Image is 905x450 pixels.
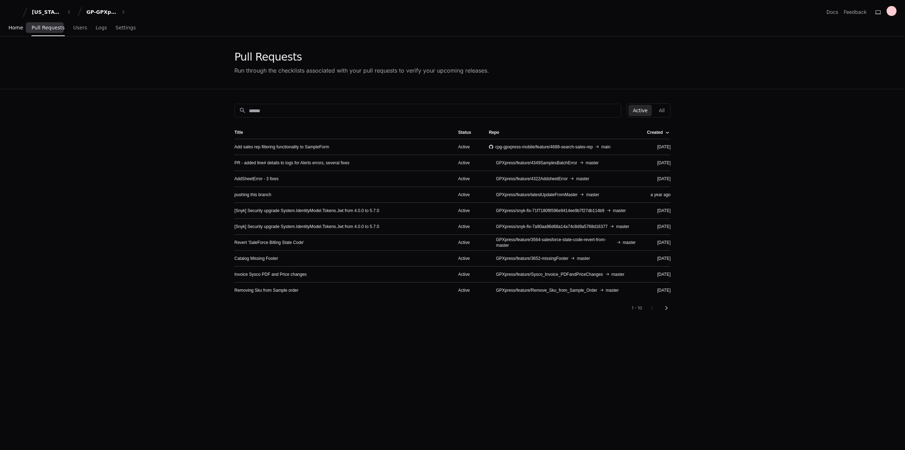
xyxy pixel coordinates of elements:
[496,176,568,182] span: GPXpress/feature/4322AddsheetError
[234,130,243,135] div: Title
[458,144,478,150] div: Active
[234,160,349,166] a: PR - added line# details to logs for Alerts errors, several fixes
[647,272,671,277] div: [DATE]
[458,208,478,213] div: Active
[115,20,136,36] a: Settings
[647,176,671,182] div: [DATE]
[32,25,64,30] span: Pull Requests
[647,256,671,261] div: [DATE]
[496,208,604,213] span: GPXpress/snyk-fix-71f7180f8596e9414ee9b7f27db114b9
[826,8,838,16] a: Docs
[496,287,597,293] span: GPXpress/feature/Remove_Sku_from_Sample_Order
[458,287,478,293] div: Active
[647,130,669,135] div: Created
[647,192,671,198] div: a year ago
[73,20,87,36] a: Users
[234,224,379,229] a: [Snyk] Security upgrade System.IdentityModel.Tokens.Jwt from 4.0.0 to 5.7.0
[234,272,307,277] a: Invoice Sysco PDF and Price changes
[601,144,610,150] span: main
[623,240,636,245] span: master
[234,130,447,135] div: Title
[647,130,663,135] div: Created
[458,130,478,135] div: Status
[458,272,478,277] div: Active
[844,8,867,16] button: Feedback
[234,144,329,150] a: Add sales rep filtering functionality to SampleForm
[647,240,671,245] div: [DATE]
[458,224,478,229] div: Active
[496,160,577,166] span: GPXpress/feature/4349SamplesBatchError
[496,192,578,198] span: GPXpress/feature/latestUpdateFromMaster
[234,192,271,198] a: pushing this branch
[239,107,246,114] mat-icon: search
[32,8,62,16] div: [US_STATE] Pacific
[234,176,279,182] a: AddSheetError - 3 fixes
[458,256,478,261] div: Active
[234,287,298,293] a: Removing Sku from Sample order
[29,6,74,18] button: [US_STATE] Pacific
[496,272,603,277] span: GPXpress/feature/Sysco_Invoice_PDFandPriceChanges
[586,160,599,166] span: master
[647,160,671,166] div: [DATE]
[628,105,651,116] button: Active
[234,240,304,245] a: Revert 'SaleForce Billing State Code'
[96,20,107,36] a: Logs
[616,224,629,229] span: master
[234,208,379,213] a: [Snyk] Security upgrade System.IdentityModel.Tokens.Jwt from 4.0.0 to 5.7.0
[458,240,478,245] div: Active
[84,6,129,18] button: GP-GPXpress
[662,304,671,312] mat-icon: chevron_right
[586,192,599,198] span: master
[86,8,117,16] div: GP-GPXpress
[655,105,669,116] button: All
[458,160,478,166] div: Active
[611,272,625,277] span: master
[483,126,642,139] th: Repo
[647,208,671,213] div: [DATE]
[606,287,619,293] span: master
[115,25,136,30] span: Settings
[647,144,671,150] div: [DATE]
[496,224,608,229] span: GPXpress/snyk-fix-7a90aa96d68a14a74c8d9a5768d16377
[32,20,64,36] a: Pull Requests
[496,256,569,261] span: GPXpress/feature/3652-missingFooter
[495,144,593,150] span: cpg-gpxpress-mobile/feature/4689-search-sales-rep
[458,176,478,182] div: Active
[496,237,614,248] span: GPXpress/feature/3564-salesforce-state-code-revert-from-master
[234,51,489,63] div: Pull Requests
[613,208,626,213] span: master
[632,305,642,311] div: 1 - 10
[8,25,23,30] span: Home
[458,192,478,198] div: Active
[73,25,87,30] span: Users
[577,256,590,261] span: master
[96,25,107,30] span: Logs
[647,287,671,293] div: [DATE]
[458,130,471,135] div: Status
[8,20,23,36] a: Home
[234,256,278,261] a: Catalog Missing Footer
[576,176,589,182] span: master
[234,66,489,75] div: Run through the checklists associated with your pull requests to verify your upcoming releases.
[647,224,671,229] div: [DATE]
